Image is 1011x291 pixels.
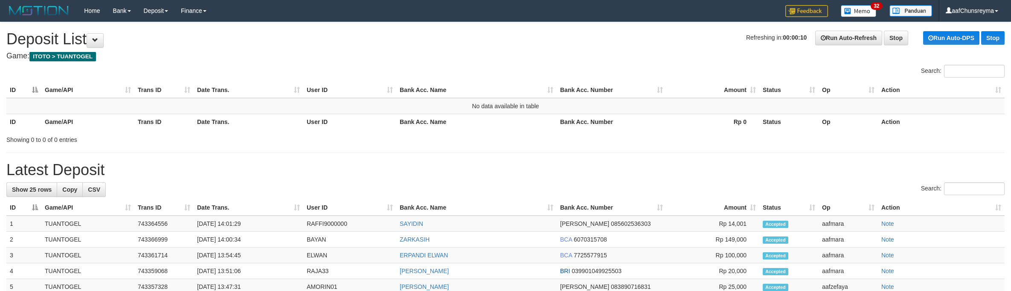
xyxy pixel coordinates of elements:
th: Action: activate to sort column ascending [878,82,1005,98]
span: Copy 083890716831 to clipboard [611,283,651,290]
th: Action: activate to sort column ascending [878,200,1005,216]
th: Bank Acc. Number: activate to sort column ascending [557,200,666,216]
td: TUANTOGEL [41,248,134,263]
td: aafmara [819,263,878,279]
a: Stop [981,31,1005,45]
span: ITOTO > TUANTOGEL [29,52,96,61]
a: Note [881,252,894,259]
th: Bank Acc. Number: activate to sort column ascending [557,82,666,98]
td: [DATE] 13:54:45 [194,248,303,263]
th: Trans ID [134,114,194,130]
span: [PERSON_NAME] [560,283,609,290]
td: [DATE] 14:01:29 [194,216,303,232]
th: Game/API: activate to sort column ascending [41,200,134,216]
img: panduan.png [889,5,932,17]
td: 1 [6,216,41,232]
th: ID: activate to sort column descending [6,200,41,216]
span: Accepted [763,252,788,259]
th: Action [878,114,1005,130]
th: ID [6,114,41,130]
label: Search: [921,182,1005,195]
span: BRI [560,268,570,274]
span: Copy 039901049925503 to clipboard [572,268,622,274]
span: BCA [560,252,572,259]
td: 743364556 [134,216,194,232]
a: Copy [57,182,83,197]
span: Accepted [763,221,788,228]
td: 2 [6,232,41,248]
a: Show 25 rows [6,182,57,197]
a: Note [881,220,894,227]
td: 4 [6,263,41,279]
span: Copy 085602536303 to clipboard [611,220,651,227]
th: Bank Acc. Name: activate to sort column ascending [396,200,557,216]
td: BAYAN [303,232,396,248]
input: Search: [944,182,1005,195]
a: Note [881,236,894,243]
th: Trans ID: activate to sort column ascending [134,200,194,216]
div: Showing 0 to 0 of 0 entries [6,132,415,144]
span: Accepted [763,284,788,291]
th: ID: activate to sort column descending [6,82,41,98]
input: Search: [944,65,1005,78]
td: No data available in table [6,98,1005,114]
span: Copy [62,186,77,193]
td: aafmara [819,248,878,263]
a: CSV [82,182,106,197]
th: Op: activate to sort column ascending [819,200,878,216]
img: Feedback.jpg [785,5,828,17]
span: Accepted [763,268,788,275]
a: Stop [884,31,908,45]
td: Rp 20,000 [666,263,759,279]
td: aafmara [819,216,878,232]
span: 32 [871,2,882,10]
td: TUANTOGEL [41,216,134,232]
th: Bank Acc. Name [396,114,557,130]
th: Status: activate to sort column ascending [759,200,819,216]
td: 3 [6,248,41,263]
label: Search: [921,65,1005,78]
th: Status: activate to sort column ascending [759,82,819,98]
td: ELWAN [303,248,396,263]
td: 743366999 [134,232,194,248]
th: Status [759,114,819,130]
h1: Latest Deposit [6,161,1005,179]
td: 743361714 [134,248,194,263]
h4: Game: [6,52,1005,61]
th: Op [819,114,878,130]
a: [PERSON_NAME] [400,268,449,274]
span: Copy 6070315708 to clipboard [574,236,607,243]
td: [DATE] 13:51:06 [194,263,303,279]
td: [DATE] 14:00:34 [194,232,303,248]
td: RAJA33 [303,263,396,279]
th: Trans ID: activate to sort column ascending [134,82,194,98]
span: [PERSON_NAME] [560,220,609,227]
strong: 00:00:10 [783,34,807,41]
td: TUANTOGEL [41,263,134,279]
a: Note [881,268,894,274]
a: Run Auto-Refresh [815,31,882,45]
th: User ID: activate to sort column ascending [303,200,396,216]
td: 743359068 [134,263,194,279]
th: Date Trans.: activate to sort column ascending [194,200,303,216]
th: Op: activate to sort column ascending [819,82,878,98]
th: Game/API: activate to sort column ascending [41,82,134,98]
td: Rp 149,000 [666,232,759,248]
th: Date Trans. [194,114,303,130]
td: Rp 14,001 [666,216,759,232]
span: BCA [560,236,572,243]
h1: Deposit List [6,31,1005,48]
th: Date Trans.: activate to sort column ascending [194,82,303,98]
span: Accepted [763,236,788,244]
a: SAYIDIN [400,220,423,227]
span: CSV [88,186,100,193]
a: Run Auto-DPS [923,31,979,45]
th: User ID: activate to sort column ascending [303,82,396,98]
a: [PERSON_NAME] [400,283,449,290]
th: Bank Acc. Name: activate to sort column ascending [396,82,557,98]
td: RAFFI9000000 [303,216,396,232]
th: Amount: activate to sort column ascending [666,82,759,98]
td: Rp 100,000 [666,248,759,263]
td: aafmara [819,232,878,248]
a: ZARKASIH [400,236,430,243]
